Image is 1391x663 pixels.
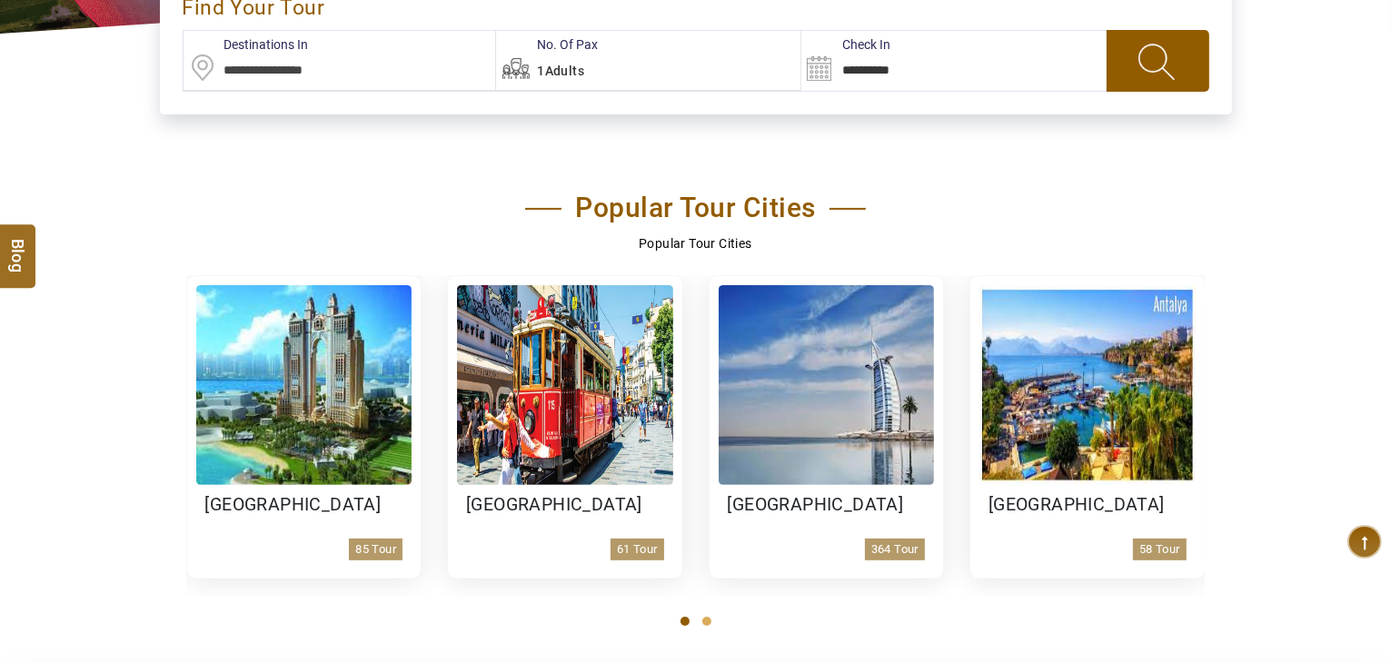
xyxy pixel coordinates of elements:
p: 58 Tour [1133,539,1187,560]
a: [GEOGRAPHIC_DATA]61 Tour [448,276,682,578]
h3: [GEOGRAPHIC_DATA] [728,494,926,516]
h3: [GEOGRAPHIC_DATA] [205,494,403,516]
h3: [GEOGRAPHIC_DATA] [989,494,1187,516]
p: 364 Tour [865,539,925,560]
p: 61 Tour [611,539,664,560]
a: [GEOGRAPHIC_DATA]85 Tour [187,276,422,578]
label: Check In [801,35,890,54]
a: [GEOGRAPHIC_DATA]58 Tour [970,276,1205,578]
h2: Popular Tour Cities [525,192,866,224]
h3: [GEOGRAPHIC_DATA] [466,494,664,516]
span: 1Adults [537,64,584,78]
label: No. Of Pax [496,35,598,54]
span: Blog [6,238,30,253]
a: [GEOGRAPHIC_DATA]364 Tour [710,276,944,578]
p: Popular Tour Cities [187,233,1205,253]
p: 85 Tour [349,539,402,560]
label: Destinations In [184,35,309,54]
